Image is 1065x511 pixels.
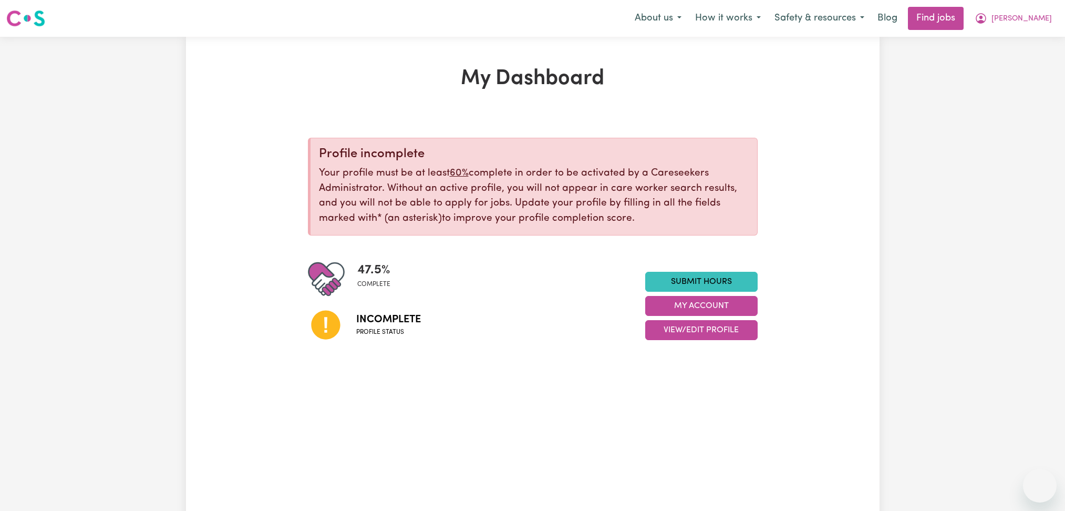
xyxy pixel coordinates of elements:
[645,296,758,316] button: My Account
[6,9,45,28] img: Careseekers logo
[357,261,390,280] span: 47.5 %
[991,13,1052,25] span: [PERSON_NAME]
[357,280,390,289] span: complete
[908,7,964,30] a: Find jobs
[450,168,469,178] u: 60%
[6,6,45,30] a: Careseekers logo
[356,328,421,337] span: Profile status
[356,312,421,328] span: Incomplete
[357,261,399,298] div: Profile completeness: 47.5%
[768,7,871,29] button: Safety & resources
[688,7,768,29] button: How it works
[1023,469,1057,503] iframe: Button to launch messaging window
[319,147,749,162] div: Profile incomplete
[308,66,758,91] h1: My Dashboard
[319,166,749,227] p: Your profile must be at least complete in order to be activated by a Careseekers Administrator. W...
[968,7,1059,29] button: My Account
[645,320,758,340] button: View/Edit Profile
[645,272,758,292] a: Submit Hours
[377,213,442,223] span: an asterisk
[628,7,688,29] button: About us
[871,7,904,30] a: Blog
